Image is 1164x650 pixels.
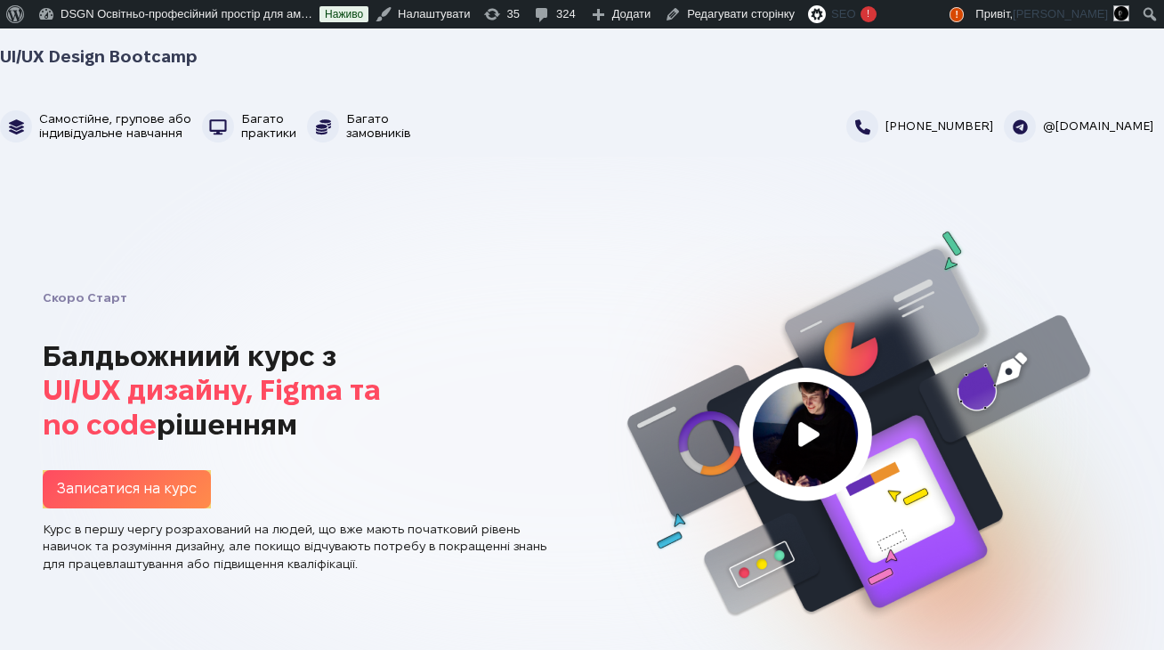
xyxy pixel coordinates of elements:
[861,6,877,22] div: !
[43,470,211,508] a: Записатися на курс
[846,110,1004,142] li: [PHONE_NUMBER]
[43,287,568,311] h5: Скоро Старт
[43,521,568,573] p: Курс в першу чергу розрахований на людей, що вже мають початковий рівень навичок та розуміння диз...
[950,7,963,22] span: !
[831,7,855,20] span: SEO
[43,374,381,439] mark: UI/UX дизайну, Figma та no code
[202,110,307,142] li: Багато практики
[43,339,568,442] h1: Балдьожниий курс з рішенням
[1004,110,1164,142] li: @[DOMAIN_NAME]
[319,6,368,22] a: Наживо
[307,110,421,142] li: Багато замовників
[1013,7,1108,20] span: [PERSON_NAME]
